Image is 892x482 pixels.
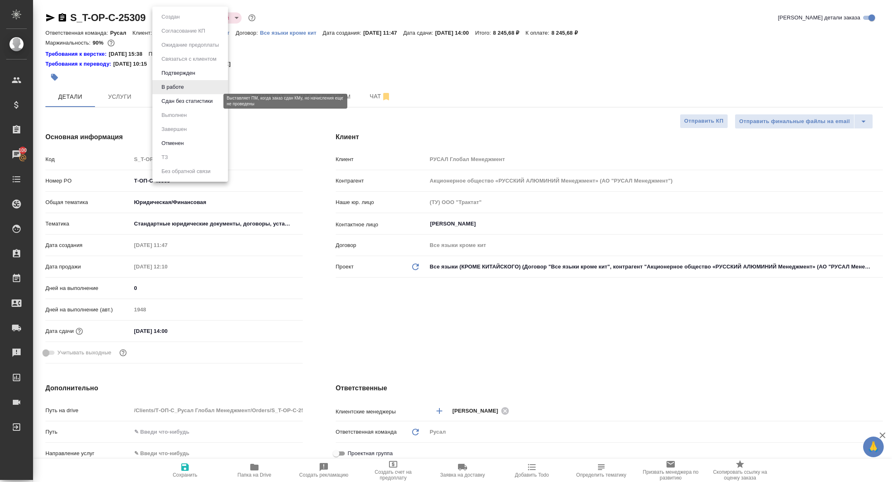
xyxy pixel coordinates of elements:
button: ТЗ [159,153,171,162]
button: В работе [159,83,186,92]
button: Отменен [159,139,186,148]
button: Без обратной связи [159,167,213,176]
button: Завершен [159,125,189,134]
button: Согласование КП [159,26,208,36]
button: Связаться с клиентом [159,55,219,64]
button: Ожидание предоплаты [159,40,221,50]
button: Подтвержден [159,69,198,78]
button: Сдан без статистики [159,97,215,106]
button: Выполнен [159,111,189,120]
button: Создан [159,12,182,21]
